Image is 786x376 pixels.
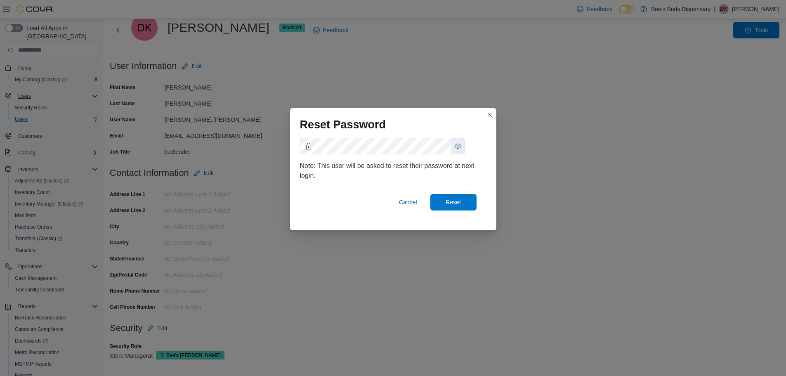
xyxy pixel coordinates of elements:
div: Note: This user will be asked to reset their password at next login. [300,161,486,181]
button: Closes this modal window [485,110,495,120]
button: Cancel [396,194,420,210]
span: Reset [446,198,461,206]
button: Reset [430,194,477,210]
span: Cancel [399,198,417,206]
h1: Reset Password [300,118,386,131]
button: Show password as plain text. Note: this will visually expose your password on the screen. [451,138,465,154]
